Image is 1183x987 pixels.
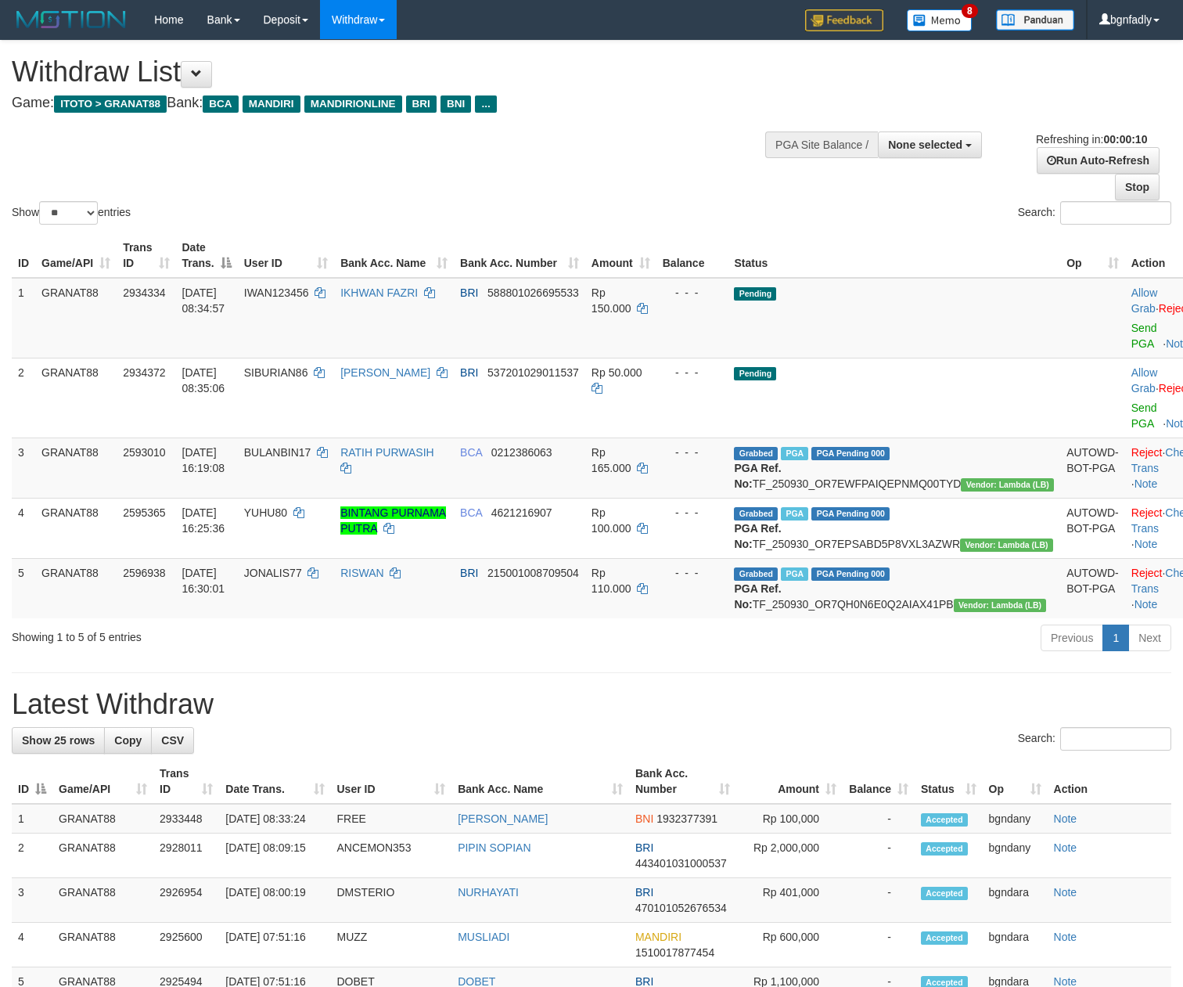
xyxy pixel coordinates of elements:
span: [DATE] 16:19:08 [182,446,225,474]
span: BULANBIN17 [244,446,311,459]
span: Marked by bgndany [781,507,808,521]
span: Copy 1932377391 to clipboard [656,812,717,825]
div: - - - [663,365,722,380]
td: - [843,923,915,967]
span: Rp 100.000 [591,506,631,535]
td: GRANAT88 [52,878,153,923]
span: Rp 150.000 [591,286,631,315]
span: Copy 1510017877454 to clipboard [635,946,714,959]
td: GRANAT88 [35,558,117,618]
td: bgndara [983,923,1048,967]
a: Previous [1041,625,1103,651]
a: Reject [1131,446,1163,459]
img: Feedback.jpg [805,9,883,31]
img: MOTION_logo.png [12,8,131,31]
th: Bank Acc. Name: activate to sort column ascending [451,759,629,804]
b: PGA Ref. No: [734,582,781,611]
th: Balance [656,233,728,278]
span: [DATE] 08:35:06 [182,366,225,394]
span: CSV [161,734,184,747]
span: Marked by bgndany [781,447,808,460]
th: Bank Acc. Number: activate to sort column ascending [454,233,585,278]
span: 8 [962,4,978,18]
a: BINTANG PURNAMA PUTRA [340,506,446,535]
span: MANDIRI [635,931,681,943]
td: TF_250930_OR7QH0N6E0Q2AIAX41PB [728,558,1060,618]
a: RATIH PURWASIH [340,446,434,459]
div: - - - [663,445,722,460]
a: [PERSON_NAME] [458,812,548,825]
span: MANDIRI [243,95,300,113]
span: Grabbed [734,447,778,460]
a: Copy [104,727,152,754]
span: JONALIS77 [244,567,302,579]
span: Rp 50.000 [591,366,642,379]
td: GRANAT88 [35,498,117,558]
td: ANCEMON353 [331,834,452,878]
span: Copy 215001008709504 to clipboard [487,567,579,579]
th: Action [1048,759,1171,804]
span: BCA [460,506,482,519]
th: ID: activate to sort column descending [12,759,52,804]
span: None selected [888,139,962,151]
a: RISWAN [340,567,383,579]
th: Op: activate to sort column ascending [983,759,1048,804]
a: Note [1134,477,1158,490]
a: Show 25 rows [12,727,105,754]
span: BNI [440,95,471,113]
td: 2933448 [153,804,219,834]
td: Rp 100,000 [736,804,843,834]
th: User ID: activate to sort column ascending [238,233,334,278]
img: panduan.png [996,9,1074,31]
a: Note [1054,812,1077,825]
a: Note [1134,538,1158,550]
td: 1 [12,278,35,358]
img: Button%20Memo.svg [907,9,973,31]
td: 5 [12,558,35,618]
th: Amount: activate to sort column ascending [736,759,843,804]
td: GRANAT88 [52,923,153,967]
span: YUHU80 [244,506,287,519]
th: Trans ID: activate to sort column ascending [153,759,219,804]
th: Date Trans.: activate to sort column ascending [219,759,330,804]
b: PGA Ref. No: [734,462,781,490]
a: Reject [1131,567,1163,579]
th: Trans ID: activate to sort column ascending [117,233,175,278]
td: AUTOWD-BOT-PGA [1060,438,1125,498]
td: [DATE] 08:09:15 [219,834,330,878]
span: IWAN123456 [244,286,309,299]
th: Game/API: activate to sort column ascending [52,759,153,804]
td: - [843,804,915,834]
div: - - - [663,285,722,301]
a: NURHAYATI [458,886,519,899]
label: Search: [1018,201,1171,225]
span: BRI [460,366,478,379]
span: [DATE] 08:34:57 [182,286,225,315]
td: bgndara [983,878,1048,923]
span: ITOTO > GRANAT88 [54,95,167,113]
a: Reject [1131,506,1163,519]
td: GRANAT88 [35,358,117,438]
a: PIPIN SOPIAN [458,841,530,854]
a: Allow Grab [1131,366,1157,394]
input: Search: [1060,727,1171,751]
span: Rp 165.000 [591,446,631,474]
span: Pending [734,367,776,380]
a: Send PGA [1131,402,1157,430]
td: bgndany [983,804,1048,834]
span: Copy [114,734,142,747]
a: CSV [151,727,194,754]
td: 2926954 [153,878,219,923]
a: IKHWAN FAZRI [340,286,418,299]
td: 3 [12,878,52,923]
th: Balance: activate to sort column ascending [843,759,915,804]
th: Op: activate to sort column ascending [1060,233,1125,278]
span: Marked by bgndany [781,567,808,581]
label: Show entries [12,201,131,225]
td: AUTOWD-BOT-PGA [1060,498,1125,558]
th: ID [12,233,35,278]
td: [DATE] 08:33:24 [219,804,330,834]
span: BRI [460,286,478,299]
span: PGA Pending [811,447,890,460]
th: Amount: activate to sort column ascending [585,233,656,278]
